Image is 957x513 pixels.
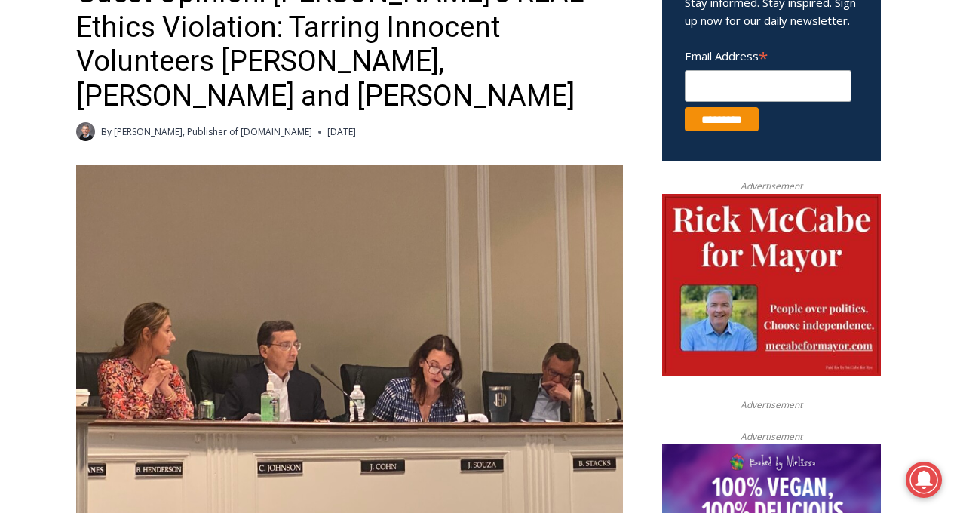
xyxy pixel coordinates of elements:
div: "We would have speakers with experience in local journalism speak to us about their experiences a... [381,1,713,146]
time: [DATE] [327,124,356,139]
a: Intern @ [DOMAIN_NAME] [363,146,731,188]
a: [PERSON_NAME], Publisher of [DOMAIN_NAME] [114,125,312,138]
span: Advertisement [725,429,817,444]
span: Advertisement [725,398,817,412]
a: Author image [76,122,95,141]
span: Intern @ [DOMAIN_NAME] [394,150,699,184]
span: By [101,124,112,139]
img: McCabe for Mayor [662,194,881,376]
span: Advertisement [725,179,817,193]
label: Email Address [685,41,851,68]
